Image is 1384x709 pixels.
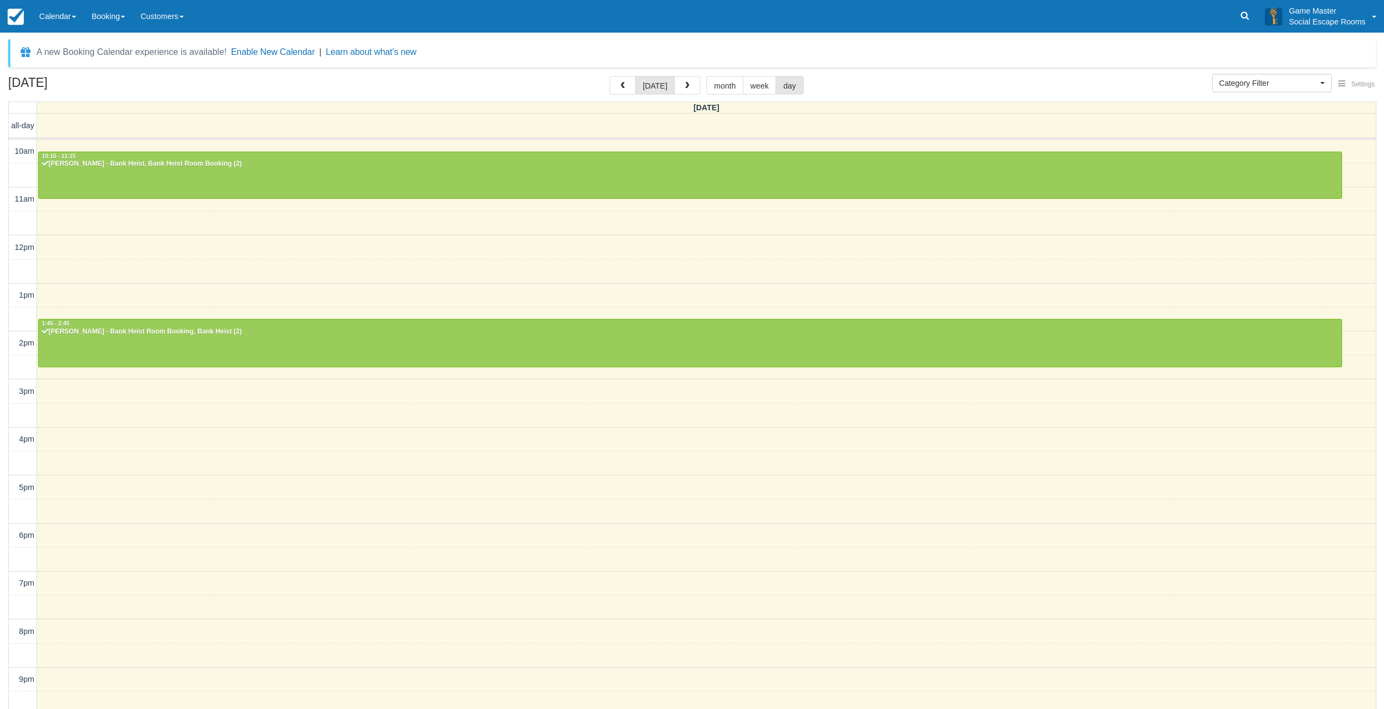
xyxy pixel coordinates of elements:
span: Settings [1351,80,1375,88]
a: 1:45 - 2:45[PERSON_NAME] - Bank Heist Room Booking, Bank Heist (2) [38,319,1342,367]
h2: [DATE] [8,76,146,96]
span: 5pm [19,483,34,492]
span: 2pm [19,338,34,347]
span: 12pm [15,243,34,252]
span: 11am [15,194,34,203]
span: all-day [11,121,34,130]
span: 1pm [19,291,34,299]
button: Enable New Calendar [231,47,315,58]
img: A3 [1265,8,1282,25]
a: 10:15 - 11:15[PERSON_NAME] - Bank Heist, Bank Heist Room Booking (2) [38,152,1342,199]
span: 4pm [19,435,34,443]
span: 6pm [19,531,34,539]
p: Game Master [1289,5,1366,16]
img: checkfront-main-nav-mini-logo.png [8,9,24,25]
span: 10:15 - 11:15 [42,153,76,159]
span: 7pm [19,579,34,587]
button: Category Filter [1212,74,1332,92]
span: 10am [15,147,34,155]
span: | [319,47,321,57]
button: Settings [1332,77,1381,92]
button: month [706,76,743,95]
div: [PERSON_NAME] - Bank Heist, Bank Heist Room Booking (2) [41,160,1339,168]
div: A new Booking Calendar experience is available! [36,46,227,59]
button: day [775,76,803,95]
span: 3pm [19,387,34,396]
span: Category Filter [1219,78,1318,89]
span: 1:45 - 2:45 [42,321,70,327]
p: Social Escape Rooms [1289,16,1366,27]
a: Learn about what's new [326,47,417,57]
button: [DATE] [635,76,675,95]
div: [PERSON_NAME] - Bank Heist Room Booking, Bank Heist (2) [41,328,1339,336]
span: [DATE] [693,103,719,112]
span: 8pm [19,627,34,636]
button: week [743,76,777,95]
span: 9pm [19,675,34,683]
